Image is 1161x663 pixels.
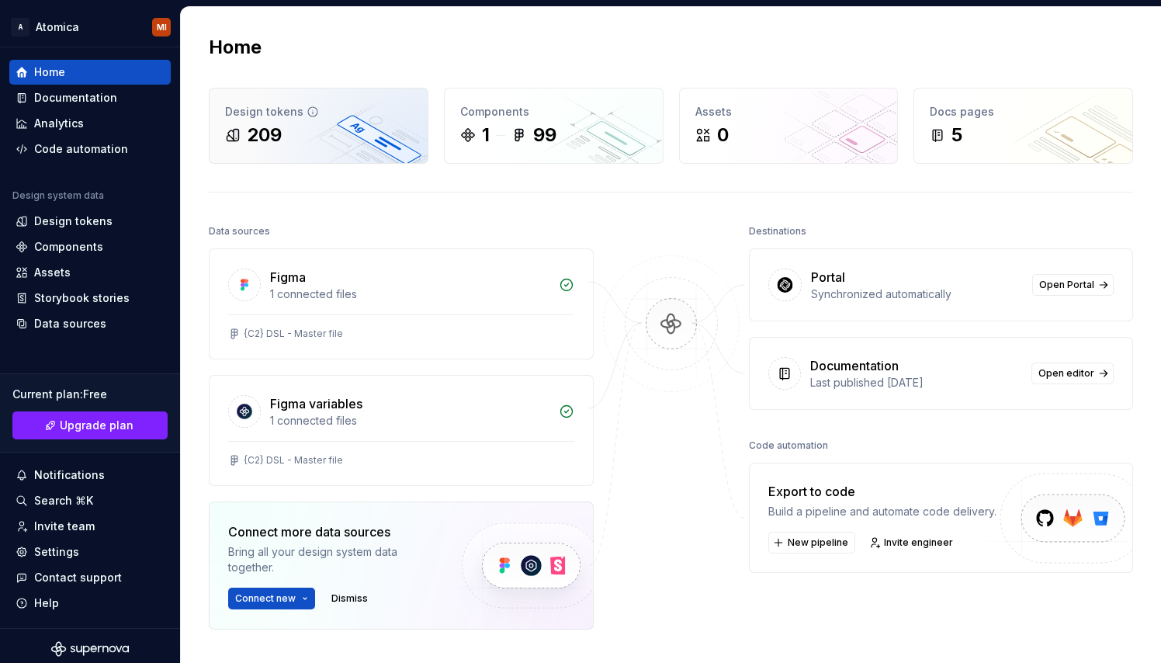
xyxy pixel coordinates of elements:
div: Docs pages [930,104,1117,120]
span: Dismiss [331,592,368,605]
div: 1 connected files [270,286,549,302]
button: AAtomicaMI [3,10,177,43]
button: Dismiss [324,588,375,609]
a: Documentation [9,85,171,110]
div: Design tokens [225,104,412,120]
button: Notifications [9,463,171,488]
span: Open editor [1038,367,1094,380]
div: A [11,18,29,36]
a: Invite team [9,514,171,539]
div: Current plan : Free [12,387,168,402]
div: Code automation [34,141,128,157]
a: Home [9,60,171,85]
div: 0 [717,123,729,148]
svg: Supernova Logo [51,641,129,657]
a: Settings [9,540,171,564]
div: Home [34,64,65,80]
div: Notifications [34,467,105,483]
div: Documentation [810,356,899,375]
div: Components [460,104,647,120]
div: Portal [811,268,845,286]
span: New pipeline [788,536,848,549]
a: Components199 [444,88,664,164]
a: Design tokens209 [209,88,428,164]
div: Documentation [34,90,117,106]
div: Search ⌘K [34,493,93,509]
div: {C2} DSL - Master file [244,328,343,340]
div: 1 connected files [270,413,549,429]
a: Design tokens [9,209,171,234]
a: Assets [9,260,171,285]
div: Design tokens [34,213,113,229]
a: Storybook stories [9,286,171,311]
div: Destinations [749,220,806,242]
h2: Home [209,35,262,60]
div: Data sources [209,220,270,242]
div: Synchronized automatically [811,286,1024,302]
div: Connect more data sources [228,522,435,541]
a: Figma variables1 connected files{C2} DSL - Master file [209,375,594,486]
span: Invite engineer [884,536,953,549]
div: Invite team [34,519,95,534]
a: Components [9,234,171,259]
span: Open Portal [1039,279,1094,291]
div: Bring all your design system data together. [228,544,435,575]
button: Contact support [9,565,171,590]
a: Figma1 connected files{C2} DSL - Master file [209,248,594,359]
a: Analytics [9,111,171,136]
a: Open Portal [1032,274,1114,296]
div: Components [34,239,103,255]
a: Assets0 [679,88,899,164]
div: Build a pipeline and automate code delivery. [768,504,996,519]
div: Code automation [749,435,828,456]
a: Code automation [9,137,171,161]
div: 209 [247,123,282,148]
a: Upgrade plan [12,411,168,439]
button: New pipeline [768,532,855,554]
div: Data sources [34,316,106,331]
span: Connect new [235,592,296,605]
div: Help [34,595,59,611]
button: Connect new [228,588,315,609]
a: Docs pages5 [913,88,1133,164]
a: Open editor [1031,363,1114,384]
div: 5 [951,123,962,148]
div: MI [157,21,167,33]
div: 1 [482,123,490,148]
div: Design system data [12,189,104,202]
div: 99 [533,123,556,148]
a: Data sources [9,311,171,336]
div: Storybook stories [34,290,130,306]
div: Contact support [34,570,122,585]
div: Last published [DATE] [810,375,1023,391]
button: Search ⌘K [9,488,171,513]
div: Settings [34,544,79,560]
div: Assets [695,104,882,120]
div: Figma variables [270,394,362,413]
div: Assets [34,265,71,280]
div: {C2} DSL - Master file [244,454,343,467]
a: Invite engineer [865,532,960,554]
button: Help [9,591,171,616]
span: Upgrade plan [60,418,133,433]
div: Analytics [34,116,84,131]
div: Figma [270,268,306,286]
div: Atomica [36,19,79,35]
div: Export to code [768,482,996,501]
